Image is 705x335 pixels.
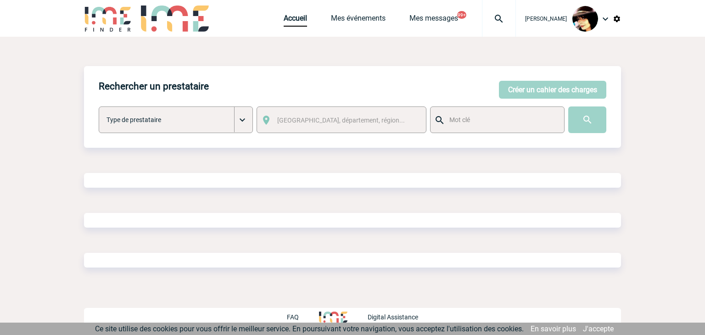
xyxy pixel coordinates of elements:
[84,6,132,32] img: IME-Finder
[568,106,606,133] input: Submit
[572,6,598,32] img: 101023-0.jpg
[531,324,576,333] a: En savoir plus
[284,14,307,27] a: Accueil
[409,14,458,27] a: Mes messages
[368,313,418,321] p: Digital Assistance
[447,114,556,126] input: Mot clé
[277,117,405,124] span: [GEOGRAPHIC_DATA], département, région...
[319,312,347,323] img: http://www.idealmeetingsevents.fr/
[287,313,299,321] p: FAQ
[99,81,209,92] h4: Rechercher un prestataire
[95,324,524,333] span: Ce site utilise des cookies pour vous offrir le meilleur service. En poursuivant votre navigation...
[525,16,567,22] span: [PERSON_NAME]
[457,11,466,19] button: 99+
[287,312,319,321] a: FAQ
[331,14,386,27] a: Mes événements
[583,324,614,333] a: J'accepte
